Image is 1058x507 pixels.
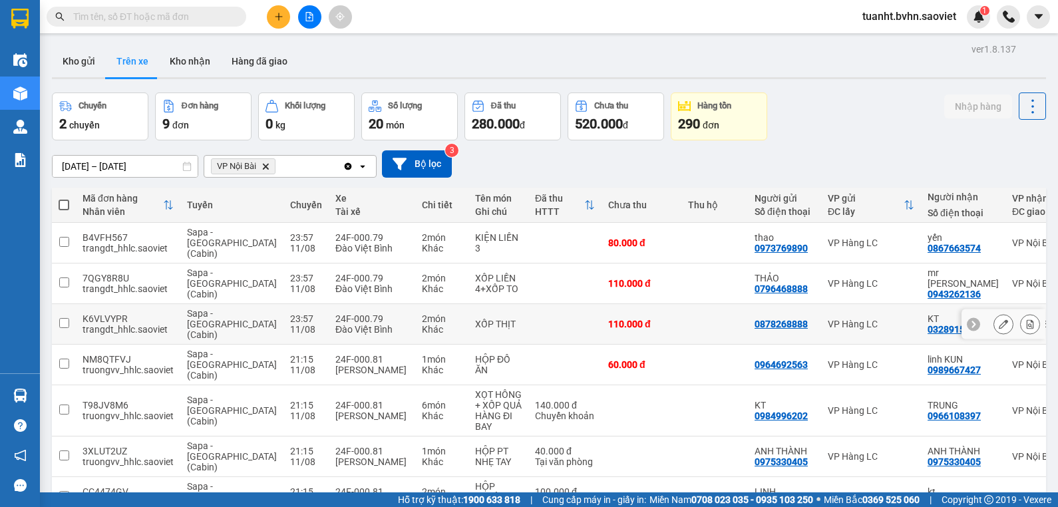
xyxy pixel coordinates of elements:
div: linh KUN [928,354,999,365]
img: warehouse-icon [13,86,27,100]
img: warehouse-icon [13,389,27,403]
div: trangdt_hhlc.saoviet [83,283,174,294]
strong: 0369 525 060 [862,494,920,505]
div: Đào Việt Bình [335,243,409,254]
span: Sapa - [GEOGRAPHIC_DATA] (Cabin) [187,395,277,426]
div: 110.000 đ [608,278,675,289]
div: 0984996202 [755,411,808,421]
div: VP Hàng LC [828,405,914,416]
div: 0328915622 [928,324,981,335]
div: Người gửi [755,193,814,204]
div: 140.000 đ [535,400,595,411]
div: TRUNG [928,400,999,411]
div: Khác [422,283,462,294]
div: K6VLVYPR [83,313,174,324]
div: ver 1.8.137 [971,42,1016,57]
div: 24F-000.81 [335,400,409,411]
span: Sapa - [GEOGRAPHIC_DATA] (Cabin) [187,440,277,472]
div: Khác [422,324,462,335]
button: Khối lượng0kg [258,92,355,140]
div: 0975330405 [928,456,981,467]
div: VP Hàng LC [828,278,914,289]
span: 1 [982,6,987,15]
div: 0878268888 [755,319,808,329]
span: đơn [703,120,719,130]
div: B4VFH567 [83,232,174,243]
div: Khác [422,411,462,421]
div: 80.000 đ [608,238,675,248]
div: 24F-000.79 [335,313,409,324]
div: kt [928,486,999,497]
div: yến [928,232,999,243]
img: warehouse-icon [13,120,27,134]
div: Đã thu [535,193,584,204]
span: VP Nội Bài, close by backspace [211,158,275,174]
div: Tại văn phòng [535,456,595,467]
div: 11/08 [290,324,322,335]
span: món [386,120,405,130]
div: Khác [422,365,462,375]
div: 6 món [422,400,462,411]
span: 520.000 [575,116,623,132]
div: mr tạo [928,267,999,289]
div: LINH [755,486,814,497]
div: ANH THÀNH [755,446,814,456]
div: truongvv_hhlc.saoviet [83,456,174,467]
button: plus [267,5,290,29]
span: tuanht.bvhn.saoviet [852,8,967,25]
input: Tìm tên, số ĐT hoặc mã đơn [73,9,230,24]
div: thao [755,232,814,243]
span: copyright [984,495,993,504]
button: Kho nhận [159,45,221,77]
span: file-add [305,12,314,21]
svg: Delete [262,162,269,170]
span: đơn [172,120,189,130]
div: KT [928,313,999,324]
div: Chưa thu [608,200,675,210]
span: 9 [162,116,170,132]
img: icon-new-feature [973,11,985,23]
div: Đào Việt Bình [335,324,409,335]
div: 21:15 [290,486,322,497]
div: Khác [422,243,462,254]
div: 0867663574 [928,243,981,254]
span: Hỗ trợ kỹ thuật: [398,492,520,507]
input: Selected VP Nội Bài. [278,160,279,173]
span: | [530,492,532,507]
div: Tài xế [335,206,409,217]
span: Cung cấp máy in - giấy in: [542,492,646,507]
span: đ [623,120,628,130]
div: 0975330405 [755,456,808,467]
div: 11/08 [290,283,322,294]
sup: 1 [980,6,989,15]
div: 21:15 [290,446,322,456]
div: 0989667427 [928,365,981,375]
div: 24F-000.79 [335,273,409,283]
div: T98JV8M6 [83,400,174,411]
div: trangdt_hhlc.saoviet [83,324,174,335]
div: 7QGY8R8U [83,273,174,283]
span: Miền Bắc [824,492,920,507]
button: Đã thu280.000đ [464,92,561,140]
div: Chưa thu [594,101,628,110]
button: Số lượng20món [361,92,458,140]
div: Khối lượng [285,101,325,110]
div: 11/08 [290,243,322,254]
div: Hàng tồn [697,101,731,110]
div: Số điện thoại [755,206,814,217]
div: Đào Việt Bình [335,283,409,294]
svg: Clear all [343,161,353,172]
img: phone-icon [1003,11,1015,23]
div: THẢO [755,273,814,283]
div: VP Hàng LC [828,359,914,370]
div: HÀNG ĐI BAY [475,411,522,432]
div: Số lượng [388,101,422,110]
div: 11/08 [290,411,322,421]
span: | [930,492,932,507]
div: XỐP LIỀN 4+XỐP TO [475,273,522,294]
div: HTTT [535,206,584,217]
th: Toggle SortBy [821,188,921,223]
div: truongvv_hhlc.saoviet [83,411,174,421]
div: 60.000 đ [608,359,675,370]
div: 24F-000.81 [335,486,409,497]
